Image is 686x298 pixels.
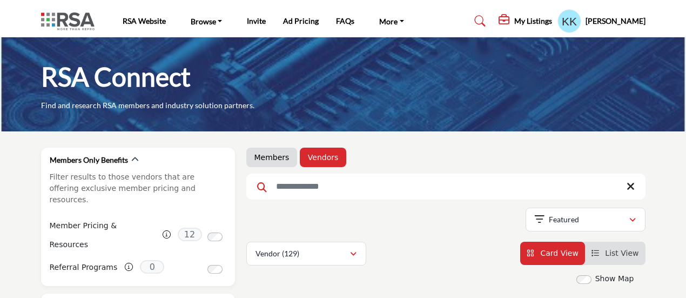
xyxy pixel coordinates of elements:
a: Vendors [308,152,338,163]
input: Switch to Referral Programs [207,265,223,274]
li: List View [585,242,645,265]
a: More [372,14,412,29]
p: Filter results to those vendors that are offering exclusive member pricing and resources. [50,171,226,206]
p: Vendor (129) [255,248,299,259]
a: RSA Website [123,16,166,25]
img: Site Logo [41,12,100,30]
a: Members [254,152,290,163]
input: Search Keyword [246,174,645,200]
button: Featured [526,208,645,231]
h1: RSA Connect [41,60,191,94]
p: Find and research RSA members and industry solution partners. [41,100,254,111]
p: Featured [549,214,579,225]
a: View List [591,249,639,257]
h2: Members Only Benefits [50,155,128,165]
input: Switch to Member Pricing & Resources [207,233,223,241]
a: Browse [183,14,230,29]
label: Referral Programs [50,258,118,277]
span: 0 [140,260,164,274]
span: List View [605,249,638,257]
a: Search [464,12,493,30]
label: Show Map [595,273,634,284]
span: 12 [178,228,202,241]
a: Invite [247,16,266,25]
li: Card View [520,242,585,265]
a: View Card [527,249,579,257]
div: My Listings [499,15,552,28]
h5: [PERSON_NAME] [586,16,645,27]
h5: My Listings [514,16,552,26]
span: Card View [540,249,578,257]
label: Member Pricing & Resources [50,216,155,254]
a: Ad Pricing [283,16,319,25]
button: Show hide supplier dropdown [557,9,581,33]
button: Vendor (129) [246,242,366,266]
a: FAQs [336,16,354,25]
